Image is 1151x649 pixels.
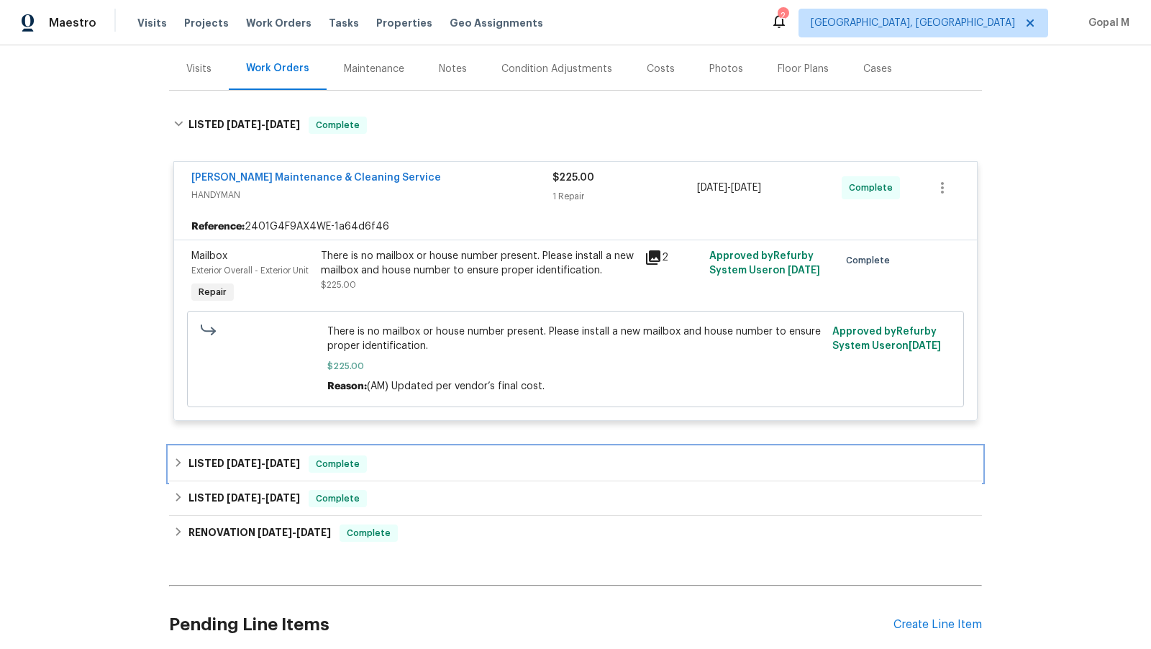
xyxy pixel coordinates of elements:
span: (AM) Updated per vendor’s final cost. [367,381,545,391]
span: HANDYMAN [191,188,552,202]
span: [GEOGRAPHIC_DATA], [GEOGRAPHIC_DATA] [811,16,1015,30]
div: 2401G4F9AX4WE-1a64d6f46 [174,214,977,240]
span: - [227,493,300,503]
div: RENOVATION [DATE]-[DATE]Complete [169,516,982,550]
span: - [258,527,331,537]
div: 2 [778,9,788,23]
span: Visits [137,16,167,30]
b: Reference: [191,219,245,234]
div: Cases [863,62,892,76]
span: Geo Assignments [450,16,543,30]
span: [DATE] [227,458,261,468]
a: [PERSON_NAME] Maintenance & Cleaning Service [191,173,441,183]
div: Visits [186,62,211,76]
h6: RENOVATION [188,525,331,542]
span: Approved by Refurby System User on [832,327,941,351]
div: 2 [645,249,701,266]
span: Mailbox [191,251,227,261]
span: [DATE] [788,265,820,276]
div: Photos [709,62,743,76]
span: [DATE] [265,458,300,468]
span: Work Orders [246,16,311,30]
span: [DATE] [227,493,261,503]
span: Complete [846,253,896,268]
div: LISTED [DATE]-[DATE]Complete [169,447,982,481]
h6: LISTED [188,117,300,134]
span: Approved by Refurby System User on [709,251,820,276]
span: Repair [193,285,232,299]
span: [DATE] [265,119,300,130]
div: There is no mailbox or house number present. Please install a new mailbox and house number to ens... [321,249,636,278]
span: Exterior Overall - Exterior Unit [191,266,309,275]
span: - [227,119,300,130]
span: [DATE] [296,527,331,537]
span: Properties [376,16,432,30]
div: Condition Adjustments [501,62,612,76]
div: Maintenance [344,62,404,76]
span: There is no mailbox or house number present. Please install a new mailbox and house number to ens... [327,324,824,353]
div: 1 Repair [552,189,697,204]
span: $225.00 [321,281,356,289]
span: Complete [849,181,898,195]
span: [DATE] [265,493,300,503]
span: Complete [310,118,365,132]
span: Complete [341,526,396,540]
span: Tasks [329,18,359,28]
span: Reason: [327,381,367,391]
h6: LISTED [188,490,300,507]
span: Complete [310,491,365,506]
span: Gopal M [1083,16,1129,30]
span: - [227,458,300,468]
div: LISTED [DATE]-[DATE]Complete [169,481,982,516]
div: Costs [647,62,675,76]
div: Floor Plans [778,62,829,76]
span: Complete [310,457,365,471]
div: Create Line Item [893,618,982,632]
span: $225.00 [552,173,594,183]
span: [DATE] [258,527,292,537]
span: Projects [184,16,229,30]
div: Notes [439,62,467,76]
span: $225.00 [327,359,824,373]
span: [DATE] [697,183,727,193]
span: - [697,181,761,195]
div: Work Orders [246,61,309,76]
span: Maestro [49,16,96,30]
h6: LISTED [188,455,300,473]
span: [DATE] [227,119,261,130]
span: [DATE] [731,183,761,193]
span: [DATE] [909,341,941,351]
div: LISTED [DATE]-[DATE]Complete [169,102,982,148]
